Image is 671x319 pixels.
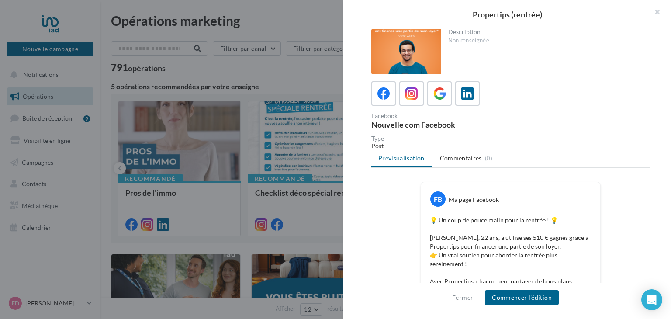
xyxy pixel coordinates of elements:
div: Ma page Facebook [449,195,499,204]
div: Non renseignée [448,37,643,45]
div: Open Intercom Messenger [641,289,662,310]
span: (0) [485,155,492,162]
div: Post [371,142,650,150]
div: FB [430,191,446,207]
div: Type [371,135,650,142]
button: Fermer [449,292,477,303]
button: Commencer l'édition [485,290,559,305]
div: Propertips (rentrée) [357,10,657,18]
span: Commentaires [440,154,482,163]
div: Facebook [371,113,507,119]
div: Nouvelle com Facebook [371,121,507,128]
div: Description [448,29,643,35]
p: 💡 Un coup de pouce malin pour la rentrée ! 💡 [PERSON_NAME], 22 ans, a utilisé ses 510 € gagnés gr... [430,216,591,312]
